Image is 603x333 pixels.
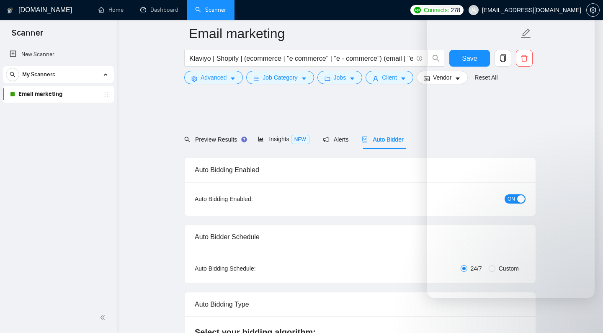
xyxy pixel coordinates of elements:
[184,137,190,142] span: search
[471,7,477,13] span: user
[586,3,600,17] button: setting
[258,136,264,142] span: area-chart
[184,136,245,143] span: Preview Results
[98,6,124,13] a: homeHome
[417,71,468,84] button: idcardVendorcaret-down
[414,7,421,13] img: upwork-logo.png
[7,4,13,17] img: logo
[184,71,243,84] button: settingAdvancedcaret-down
[230,75,236,82] span: caret-down
[18,86,98,103] a: Email marketing
[258,136,309,142] span: Insights
[317,71,363,84] button: folderJobscaret-down
[301,75,307,82] span: caret-down
[400,75,406,82] span: caret-down
[195,194,305,204] div: Auto Bidding Enabled:
[246,71,314,84] button: barsJob Categorycaret-down
[195,264,305,273] div: Auto Bidding Schedule:
[263,73,297,82] span: Job Category
[382,73,397,82] span: Client
[189,53,413,64] input: Search Freelance Jobs...
[195,292,526,316] div: Auto Bidding Type
[424,5,449,15] span: Connects:
[100,313,108,322] span: double-left
[586,7,600,13] a: setting
[325,75,330,82] span: folder
[3,66,114,103] li: My Scanners
[575,305,595,325] iframe: Intercom live chat
[362,137,368,142] span: robot
[323,137,329,142] span: notification
[253,75,259,82] span: bars
[451,5,460,15] span: 278
[362,136,403,143] span: Auto Bidder
[201,73,227,82] span: Advanced
[427,8,595,298] iframe: Intercom live chat
[195,158,526,182] div: Auto Bidding Enabled
[373,75,379,82] span: user
[349,75,355,82] span: caret-down
[10,46,107,63] a: New Scanner
[366,71,413,84] button: userClientcaret-down
[22,66,55,83] span: My Scanners
[191,75,197,82] span: setting
[3,46,114,63] li: New Scanner
[5,27,50,44] span: Scanner
[240,136,248,143] div: Tooltip anchor
[6,68,19,81] button: search
[417,56,422,61] span: info-circle
[291,135,309,144] span: NEW
[334,73,346,82] span: Jobs
[189,23,519,44] input: Scanner name...
[140,6,178,13] a: dashboardDashboard
[103,91,110,98] span: holder
[424,75,430,82] span: idcard
[195,6,226,13] a: searchScanner
[6,72,19,77] span: search
[323,136,349,143] span: Alerts
[195,225,526,249] div: Auto Bidder Schedule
